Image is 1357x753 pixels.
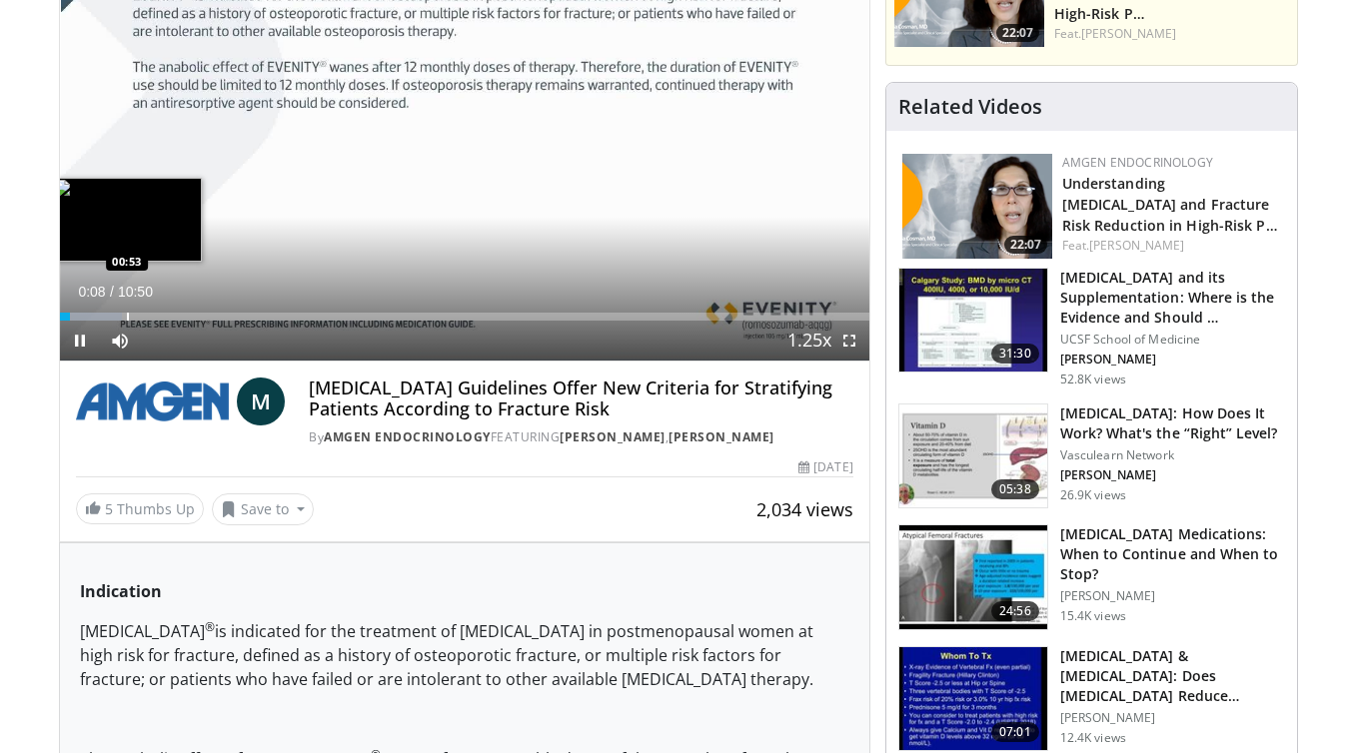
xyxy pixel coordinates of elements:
span: 31:30 [991,344,1039,364]
span: 05:38 [991,479,1039,499]
strong: Indication [80,580,162,602]
span: 5 [105,499,113,518]
a: 07:01 [MEDICAL_DATA] & [MEDICAL_DATA]: Does [MEDICAL_DATA] Reduce Falls/Fractures in t… [PERSON_N... [898,646,1285,752]
img: image.jpeg [52,178,202,262]
span: 07:01 [991,722,1039,742]
span: 24:56 [991,601,1039,621]
a: Amgen Endocrinology [1062,154,1213,171]
a: [PERSON_NAME] [1081,25,1176,42]
a: 05:38 [MEDICAL_DATA]: How Does It Work? What's the “Right” Level? Vasculearn Network [PERSON_NAME... [898,403,1285,509]
a: Amgen Endocrinology [324,428,491,445]
a: 24:56 [MEDICAL_DATA] Medications: When to Continue and When to Stop? [PERSON_NAME] 15.4K views [898,524,1285,630]
img: 4bb25b40-905e-443e-8e37-83f056f6e86e.150x105_q85_crop-smart_upscale.jpg [899,269,1047,373]
button: Fullscreen [829,321,869,361]
img: Amgen Endocrinology [76,377,229,425]
img: c9a25db3-4db0-49e1-a46f-17b5c91d58a1.png.150x105_q85_crop-smart_upscale.png [902,154,1052,259]
div: Feat. [1054,25,1289,43]
p: Vasculearn Network [1060,447,1285,463]
span: / [110,284,114,300]
span: 22:07 [996,24,1039,42]
img: 8daf03b8-df50-44bc-88e2-7c154046af55.150x105_q85_crop-smart_upscale.jpg [899,404,1047,508]
button: Save to [212,493,314,525]
p: [PERSON_NAME] [1060,710,1285,726]
p: [MEDICAL_DATA] is indicated for the treatment of [MEDICAL_DATA] in postmenopausal women at high r... [80,619,849,691]
span: 10:50 [118,284,153,300]
h3: [MEDICAL_DATA]: How Does It Work? What's the “Right” Level? [1060,403,1285,443]
a: [PERSON_NAME] [669,428,774,445]
button: Pause [60,321,100,361]
div: By FEATURING , [309,428,852,446]
h4: [MEDICAL_DATA] Guidelines Offer New Criteria for Stratifying Patients According to Fracture Risk [309,377,852,420]
a: 22:07 [902,154,1052,259]
img: a7bc7889-55e5-4383-bab6-f6171a83b938.150x105_q85_crop-smart_upscale.jpg [899,525,1047,629]
a: 5 Thumbs Up [76,493,204,524]
a: M [237,377,285,425]
span: 22:07 [1004,236,1047,254]
h3: [MEDICAL_DATA] Medications: When to Continue and When to Stop? [1060,524,1285,584]
img: 6d2c734b-d54f-4c87-bcc9-c254c50adfb7.150x105_q85_crop-smart_upscale.jpg [899,647,1047,751]
button: Mute [100,321,140,361]
button: Playback Rate [789,321,829,361]
p: UCSF School of Medicine [1060,332,1285,348]
p: 26.9K views [1060,487,1126,503]
a: [PERSON_NAME] [560,428,666,445]
h3: [MEDICAL_DATA] & [MEDICAL_DATA]: Does [MEDICAL_DATA] Reduce Falls/Fractures in t… [1060,646,1285,706]
a: Understanding [MEDICAL_DATA] and Fracture Risk Reduction in High-Risk P… [1062,174,1278,235]
a: 31:30 [MEDICAL_DATA] and its Supplementation: Where is the Evidence and Should … UCSF School of M... [898,268,1285,387]
a: [PERSON_NAME] [1089,237,1184,254]
span: 2,034 views [756,497,853,521]
div: [DATE] [798,458,852,476]
span: 0:08 [78,284,105,300]
sup: ® [205,618,215,635]
p: 15.4K views [1060,608,1126,624]
p: [PERSON_NAME] [1060,588,1285,604]
p: [PERSON_NAME] [1060,467,1285,483]
div: Progress Bar [60,313,869,321]
h3: [MEDICAL_DATA] and its Supplementation: Where is the Evidence and Should … [1060,268,1285,328]
h4: Related Videos [898,95,1042,119]
div: Feat. [1062,237,1281,255]
p: 52.8K views [1060,372,1126,387]
p: 12.4K views [1060,730,1126,746]
p: [PERSON_NAME] [1060,352,1285,368]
